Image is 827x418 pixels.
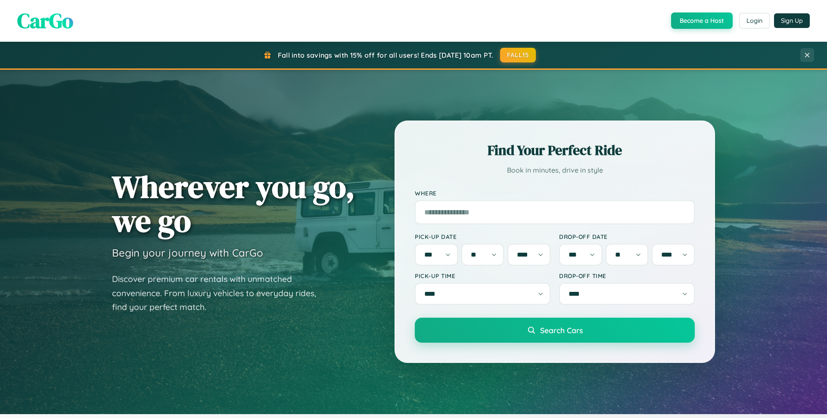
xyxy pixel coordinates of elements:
[278,51,494,59] span: Fall into savings with 15% off for all users! Ends [DATE] 10am PT.
[112,170,355,238] h1: Wherever you go, we go
[415,233,550,240] label: Pick-up Date
[415,272,550,279] label: Pick-up Time
[559,233,695,240] label: Drop-off Date
[774,13,810,28] button: Sign Up
[415,189,695,197] label: Where
[540,325,583,335] span: Search Cars
[415,318,695,343] button: Search Cars
[112,272,327,314] p: Discover premium car rentals with unmatched convenience. From luxury vehicles to everyday rides, ...
[671,12,733,29] button: Become a Host
[17,6,73,35] span: CarGo
[415,164,695,176] p: Book in minutes, drive in style
[739,13,770,28] button: Login
[112,246,263,259] h3: Begin your journey with CarGo
[559,272,695,279] label: Drop-off Time
[415,141,695,160] h2: Find Your Perfect Ride
[500,48,536,62] button: FALL15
